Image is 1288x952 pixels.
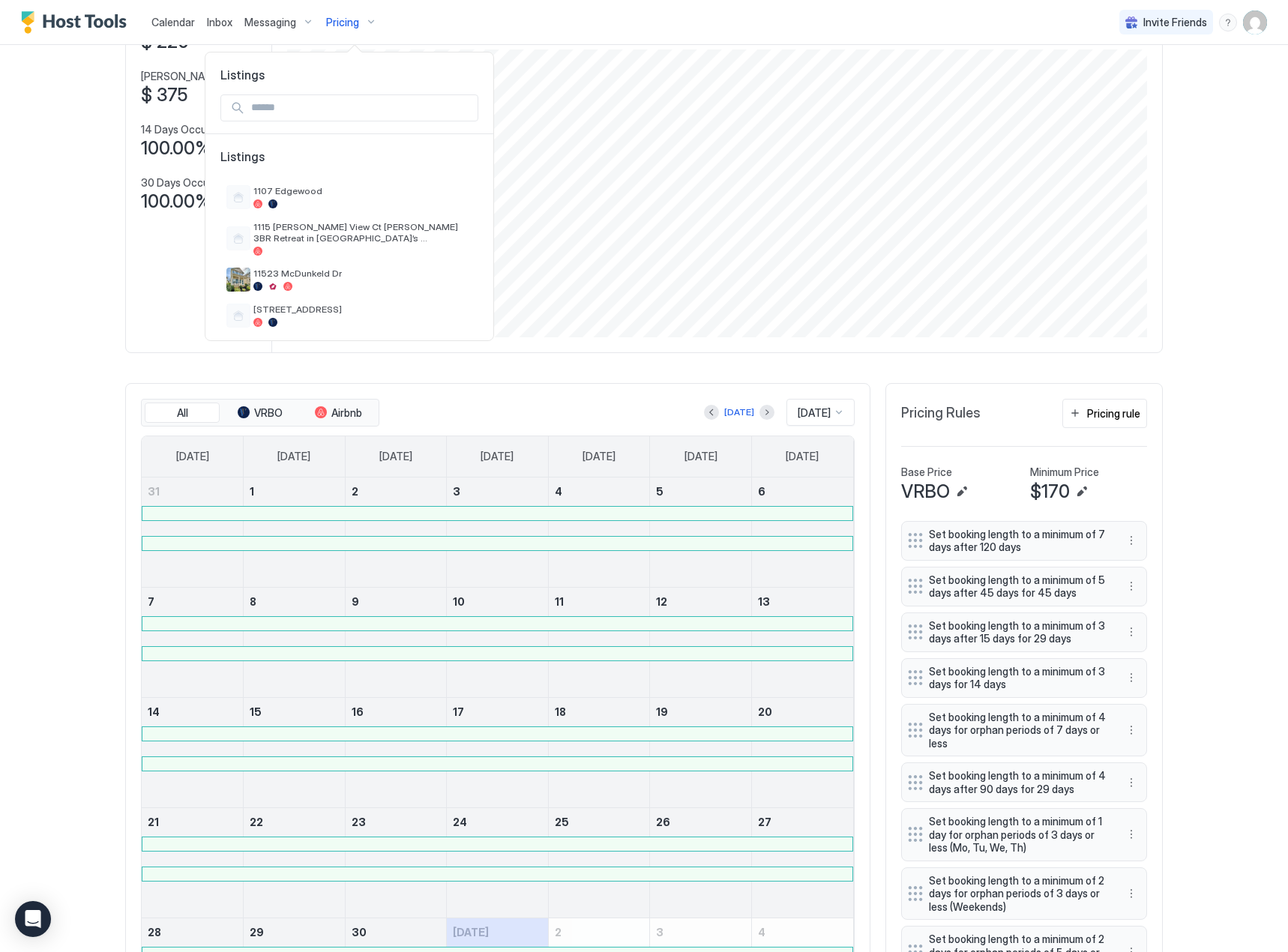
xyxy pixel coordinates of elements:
[245,95,478,121] input: Input Field
[220,149,478,179] span: Listings
[226,268,250,292] div: listing image
[253,221,472,244] span: 1115 [PERSON_NAME] View Ct [PERSON_NAME] 3BR Retreat in [GEOGRAPHIC_DATA]’s [GEOGRAPHIC_DATA]
[253,268,472,279] span: 11523 McDunkeld Dr
[253,185,472,196] span: 1107 Edgewood
[253,340,472,362] span: [STREET_ADDRESS] · Pool & Hot Tub 4BR Pet Friendly
[205,67,493,82] span: Listings
[253,304,472,315] span: [STREET_ADDRESS]
[15,901,51,937] div: Open Intercom Messenger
